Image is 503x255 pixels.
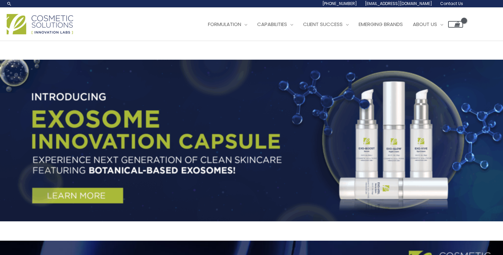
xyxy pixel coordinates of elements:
a: Formulation [203,14,252,34]
a: Emerging Brands [354,14,408,34]
a: About Us [408,14,448,34]
span: [PHONE_NUMBER] [322,1,357,6]
span: [EMAIL_ADDRESS][DOMAIN_NAME] [365,1,432,6]
span: Emerging Brands [359,21,403,28]
span: Capabilities [257,21,287,28]
a: Client Success [298,14,354,34]
img: Cosmetic Solutions Logo [7,14,73,34]
a: Search icon link [7,1,12,6]
span: Formulation [208,21,241,28]
span: About Us [413,21,437,28]
nav: Site Navigation [198,14,463,34]
span: Client Success [303,21,343,28]
a: View Shopping Cart, empty [448,21,463,28]
span: Contact Us [440,1,463,6]
a: Capabilities [252,14,298,34]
